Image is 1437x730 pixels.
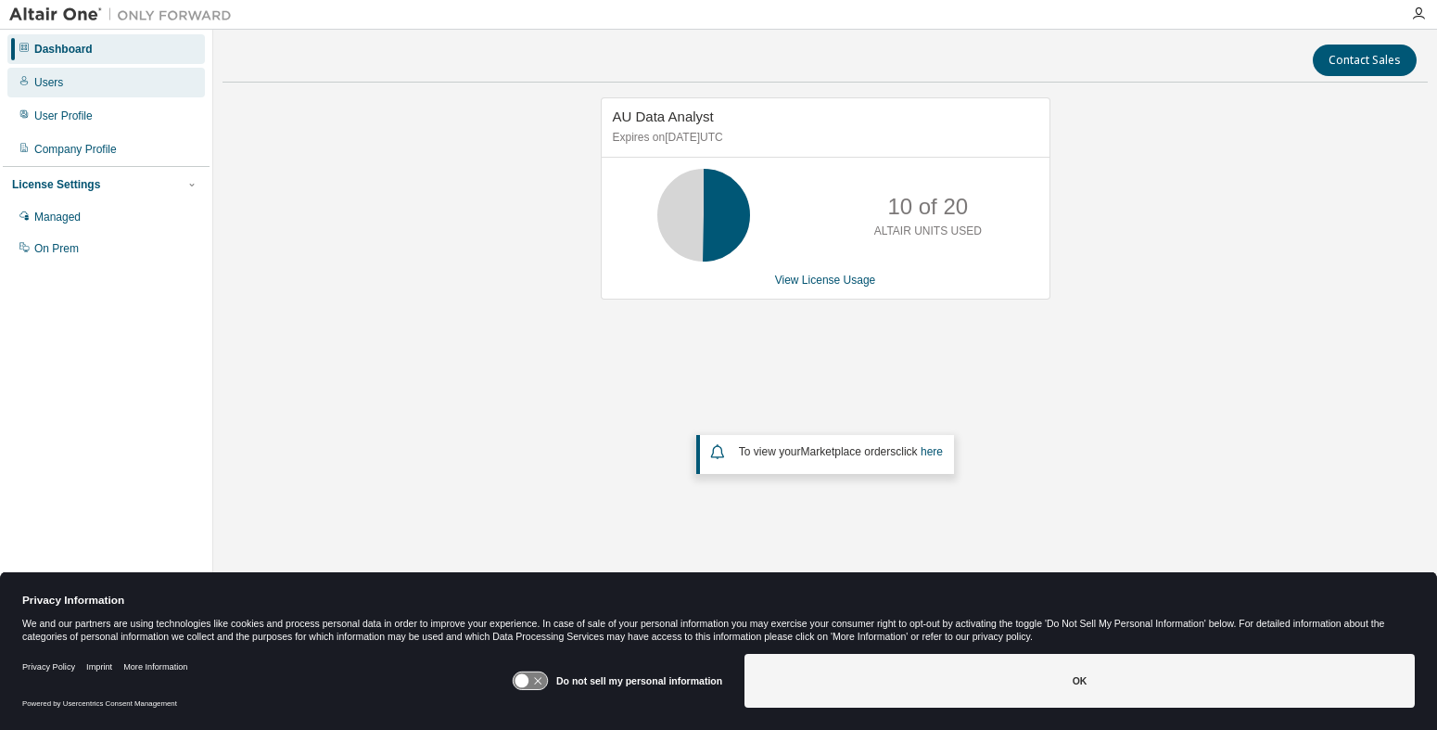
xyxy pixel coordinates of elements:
[801,445,897,458] em: Marketplace orders
[12,177,100,192] div: License Settings
[34,75,63,90] div: Users
[1313,45,1417,76] button: Contact Sales
[739,445,943,458] span: To view your click
[34,210,81,224] div: Managed
[34,109,93,123] div: User Profile
[9,6,241,24] img: Altair One
[613,109,714,124] span: AU Data Analyst
[613,130,1034,146] p: Expires on [DATE] UTC
[34,142,117,157] div: Company Profile
[874,224,982,239] p: ALTAIR UNITS USED
[921,445,943,458] a: here
[775,274,876,287] a: View License Usage
[34,241,79,256] div: On Prem
[887,191,968,223] p: 10 of 20
[34,42,93,57] div: Dashboard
